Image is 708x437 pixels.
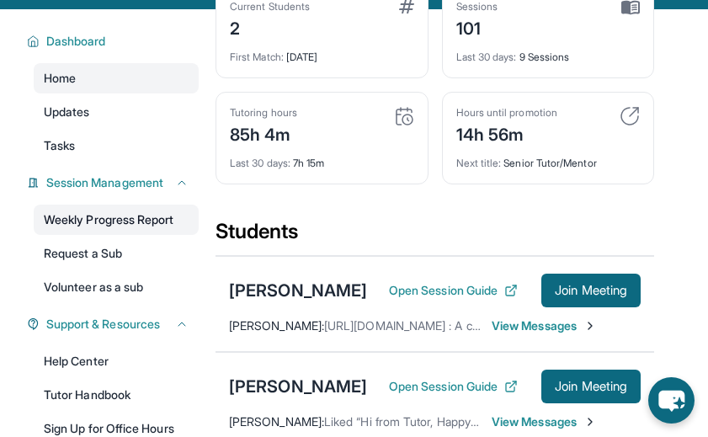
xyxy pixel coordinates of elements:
[34,380,199,410] a: Tutor Handbook
[34,205,199,235] a: Weekly Progress Report
[648,377,695,424] button: chat-button
[34,238,199,269] a: Request a Sub
[389,282,518,299] button: Open Session Guide
[456,106,557,120] div: Hours until promotion
[492,317,597,334] span: View Messages
[230,51,284,63] span: First Match :
[44,137,75,154] span: Tasks
[583,319,597,333] img: Chevron-Right
[44,70,76,87] span: Home
[44,104,90,120] span: Updates
[230,120,297,147] div: 85h 4m
[456,51,517,63] span: Last 30 days :
[40,316,189,333] button: Support & Resources
[40,174,189,191] button: Session Management
[230,106,297,120] div: Tutoring hours
[456,157,502,169] span: Next title :
[389,378,518,395] button: Open Session Guide
[456,147,641,170] div: Senior Tutor/Mentor
[620,106,640,126] img: card
[541,370,641,403] button: Join Meeting
[229,375,367,398] div: [PERSON_NAME]
[456,120,557,147] div: 14h 56m
[555,285,627,296] span: Join Meeting
[34,131,199,161] a: Tasks
[216,218,654,255] div: Students
[456,40,641,64] div: 9 Sessions
[230,40,414,64] div: [DATE]
[230,13,310,40] div: 2
[555,381,627,392] span: Join Meeting
[230,157,290,169] span: Last 30 days :
[229,279,367,302] div: [PERSON_NAME]
[34,272,199,302] a: Volunteer as a sub
[229,318,324,333] span: [PERSON_NAME] :
[34,346,199,376] a: Help Center
[46,316,160,333] span: Support & Resources
[541,274,641,307] button: Join Meeting
[394,106,414,126] img: card
[40,33,189,50] button: Dashboard
[456,13,498,40] div: 101
[230,147,414,170] div: 7h 15m
[46,33,106,50] span: Dashboard
[34,63,199,93] a: Home
[492,413,597,430] span: View Messages
[583,415,597,429] img: Chevron-Right
[229,414,324,429] span: [PERSON_NAME] :
[34,97,199,127] a: Updates
[46,174,163,191] span: Session Management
